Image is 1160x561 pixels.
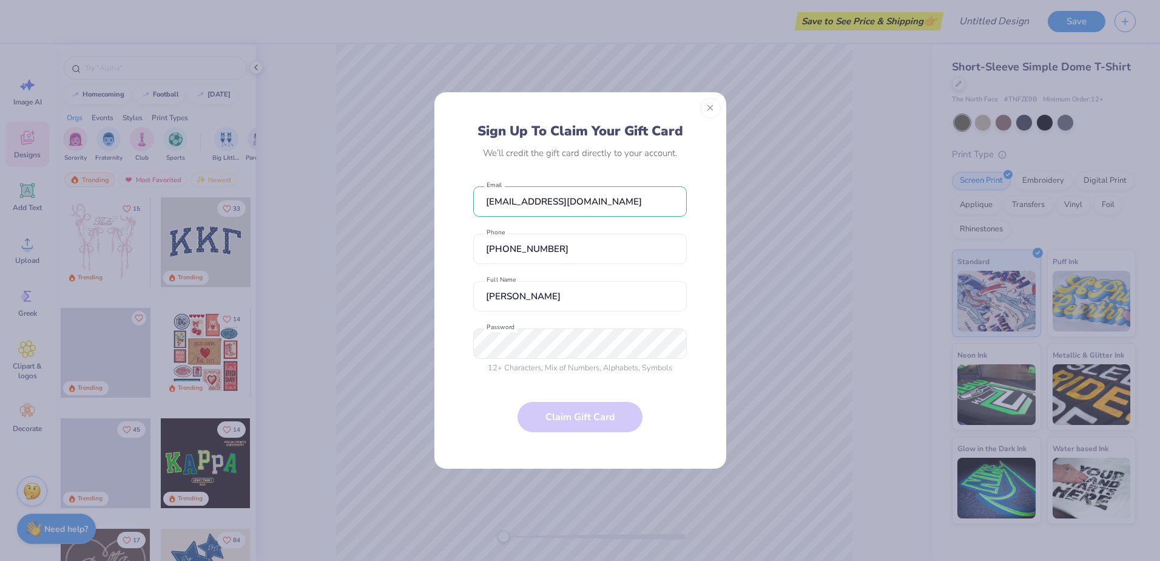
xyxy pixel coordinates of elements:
span: Symbols [642,362,672,373]
button: Close [700,98,721,118]
span: Alphabets [603,362,638,373]
div: Sign Up To Claim Your Gift Card [477,123,683,140]
span: 12 + Characters [488,362,541,373]
span: Numbers [568,362,599,373]
div: , Mix of , , [473,362,687,375]
div: We’ll credit the gift card directly to your account. [483,147,677,159]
